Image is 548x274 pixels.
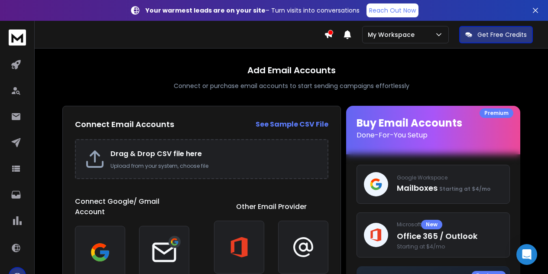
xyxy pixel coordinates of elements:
[397,174,503,181] p: Google Workspace
[439,185,490,192] span: Starting at $4/mo
[247,64,336,76] h1: Add Email Accounts
[110,163,319,170] p: Upload from your system, choose file
[480,108,513,118] div: Premium
[146,6,360,15] p: – Turn visits into conversations
[397,182,503,194] p: Mailboxes
[369,6,416,15] p: Reach Out Now
[236,202,307,212] h1: Other Email Provider
[516,244,537,265] div: Open Intercom Messenger
[357,116,510,140] h1: Buy Email Accounts
[75,118,174,130] h2: Connect Email Accounts
[357,130,510,140] p: Done-For-You Setup
[397,220,503,229] p: Microsoft
[459,26,533,43] button: Get Free Credits
[397,230,503,242] p: Office 365 / Outlook
[477,30,527,39] p: Get Free Credits
[174,82,409,90] p: Connect or purchase email accounts to start sending campaigns effortlessly
[75,196,189,217] h1: Connect Google/ Gmail Account
[368,30,418,39] p: My Workspace
[110,149,319,159] h2: Drag & Drop CSV file here
[366,3,418,17] a: Reach Out Now
[397,243,503,250] span: Starting at $4/mo
[9,29,26,46] img: logo
[146,6,266,15] strong: Your warmest leads are on your site
[421,220,442,229] div: New
[256,119,328,130] a: See Sample CSV File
